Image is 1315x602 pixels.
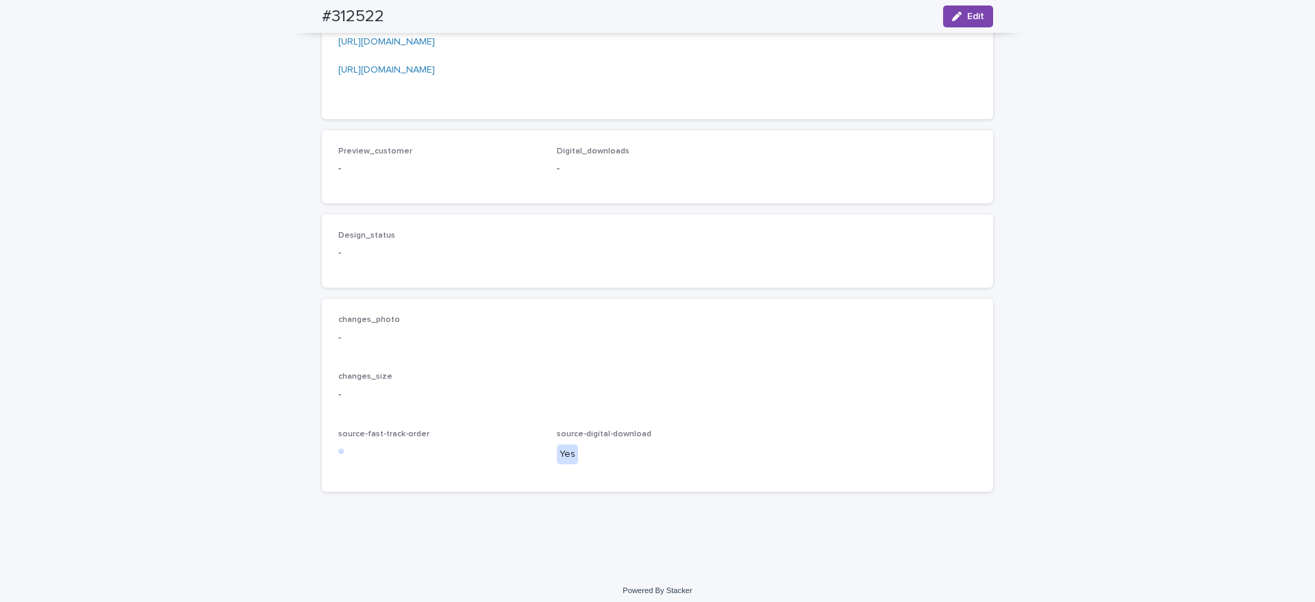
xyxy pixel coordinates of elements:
a: [URL][DOMAIN_NAME] [338,37,435,47]
span: source-digital-download [557,430,651,438]
h2: #312522 [322,7,384,27]
span: Digital_downloads [557,147,629,155]
a: Powered By Stacker [623,586,692,594]
p: - [338,246,540,260]
span: changes_photo [338,316,400,324]
p: - [338,331,977,345]
p: - [557,162,759,176]
span: changes_size [338,373,392,381]
button: Edit [943,5,993,27]
span: Edit [967,12,984,21]
p: - [338,388,977,402]
span: Design_status [338,231,395,240]
p: - [338,162,540,176]
span: source-fast-track-order [338,430,429,438]
a: [URL][DOMAIN_NAME] [338,65,435,75]
span: Preview_customer [338,147,412,155]
div: Yes [557,444,578,464]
